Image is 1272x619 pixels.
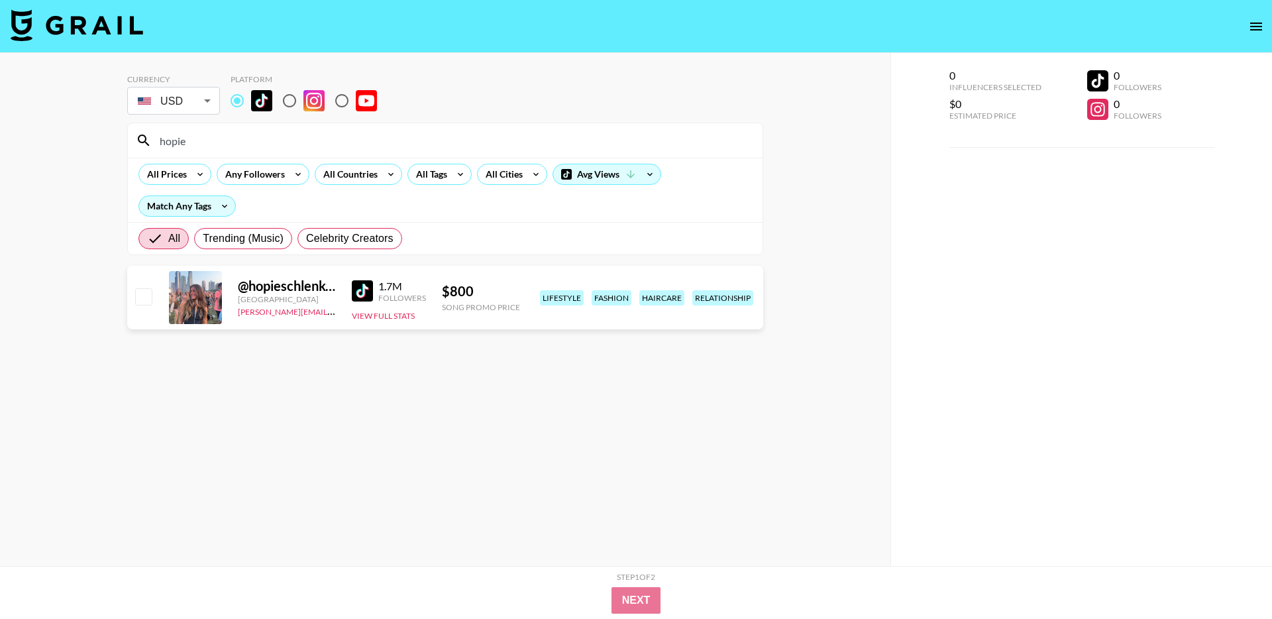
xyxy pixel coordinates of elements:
[238,294,336,304] div: [GEOGRAPHIC_DATA]
[1114,111,1161,121] div: Followers
[949,97,1041,111] div: $0
[442,283,520,300] div: $ 800
[352,280,373,302] img: TikTok
[168,231,180,247] span: All
[127,74,220,84] div: Currency
[540,290,584,306] div: lifestyle
[592,290,631,306] div: fashion
[617,572,655,582] div: Step 1 of 2
[1114,97,1161,111] div: 0
[139,164,189,184] div: All Prices
[231,74,388,84] div: Platform
[378,280,426,293] div: 1.7M
[203,231,284,247] span: Trending (Music)
[238,278,336,294] div: @ hopieschlenker
[949,111,1041,121] div: Estimated Price
[303,90,325,111] img: Instagram
[949,69,1041,82] div: 0
[11,9,143,41] img: Grail Talent
[1206,553,1256,603] iframe: Drift Widget Chat Controller
[408,164,450,184] div: All Tags
[553,164,661,184] div: Avg Views
[692,290,753,306] div: relationship
[238,304,434,317] a: [PERSON_NAME][EMAIL_ADDRESS][DOMAIN_NAME]
[611,587,661,614] button: Next
[1114,69,1161,82] div: 0
[1114,82,1161,92] div: Followers
[139,196,235,216] div: Match Any Tags
[152,130,755,151] input: Search by User Name
[378,293,426,303] div: Followers
[356,90,377,111] img: YouTube
[130,89,217,113] div: USD
[639,290,684,306] div: haircare
[442,302,520,312] div: Song Promo Price
[217,164,288,184] div: Any Followers
[478,164,525,184] div: All Cities
[949,82,1041,92] div: Influencers Selected
[1243,13,1269,40] button: open drawer
[306,231,394,247] span: Celebrity Creators
[352,311,415,321] button: View Full Stats
[251,90,272,111] img: TikTok
[315,164,380,184] div: All Countries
